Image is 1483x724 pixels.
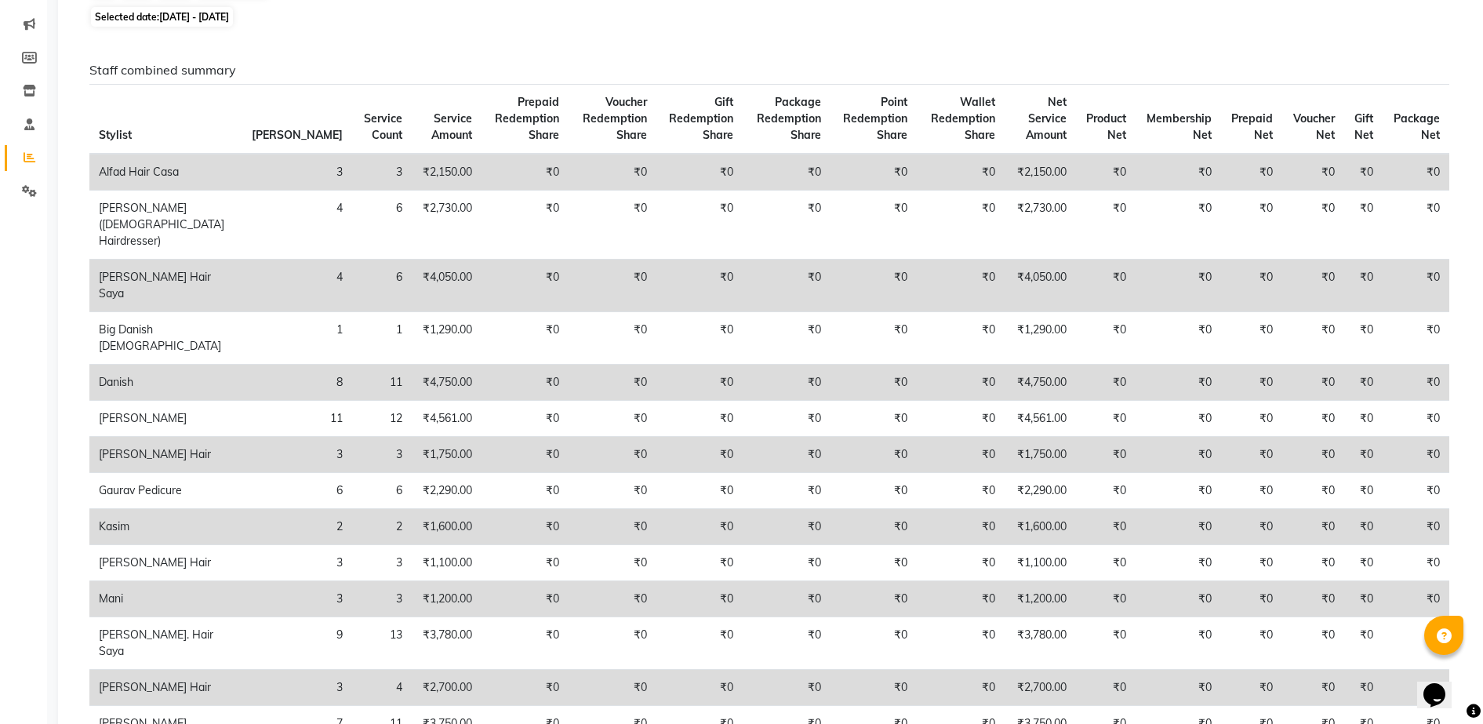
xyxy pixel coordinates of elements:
td: ₹0 [482,670,569,706]
td: ₹0 [569,365,656,401]
h6: Staff combined summary [89,63,1449,78]
td: ₹0 [1076,401,1136,437]
td: ₹0 [1136,545,1221,581]
td: ₹0 [1076,312,1136,365]
td: ₹3,780.00 [1005,617,1076,670]
td: 1 [242,312,352,365]
td: [PERSON_NAME]. Hair Saya [89,617,242,670]
td: ₹0 [1282,437,1344,473]
td: ₹0 [743,312,831,365]
td: ₹0 [482,473,569,509]
td: ₹0 [831,581,918,617]
td: ₹0 [1344,191,1383,260]
td: ₹0 [1383,670,1449,706]
td: 2 [242,509,352,545]
td: 2 [352,509,411,545]
td: ₹0 [917,260,1004,312]
td: ₹0 [1282,581,1344,617]
span: Prepaid Redemption Share [495,95,559,142]
td: ₹0 [1344,473,1383,509]
td: ₹0 [1282,260,1344,312]
td: 11 [352,365,411,401]
td: ₹0 [1344,312,1383,365]
td: ₹4,561.00 [412,401,482,437]
td: ₹0 [1344,617,1383,670]
td: ₹4,561.00 [1005,401,1076,437]
td: 3 [242,670,352,706]
td: ₹0 [1076,617,1136,670]
td: ₹4,050.00 [1005,260,1076,312]
td: ₹0 [1221,437,1283,473]
td: ₹0 [1344,509,1383,545]
td: ₹4,050.00 [412,260,482,312]
td: ₹0 [1221,312,1283,365]
td: [PERSON_NAME] [89,401,242,437]
td: ₹0 [1136,312,1221,365]
td: ₹0 [917,581,1004,617]
td: ₹0 [1282,312,1344,365]
td: ₹2,290.00 [1005,473,1076,509]
td: 3 [242,437,352,473]
td: ₹0 [1344,154,1383,191]
span: Service Count [364,111,402,142]
td: 6 [352,260,411,312]
td: ₹0 [743,401,831,437]
td: ₹0 [1136,670,1221,706]
td: ₹0 [656,365,743,401]
td: ₹0 [1221,191,1283,260]
td: ₹0 [1344,581,1383,617]
td: Big Danish [DEMOGRAPHIC_DATA] [89,312,242,365]
td: ₹0 [656,509,743,545]
td: 6 [352,473,411,509]
td: 4 [242,191,352,260]
td: ₹0 [1221,365,1283,401]
td: ₹0 [1221,670,1283,706]
td: ₹0 [1221,260,1283,312]
td: ₹0 [743,617,831,670]
td: ₹0 [743,191,831,260]
span: Net Service Amount [1026,95,1067,142]
td: ₹0 [1136,473,1221,509]
iframe: chat widget [1417,661,1467,708]
td: ₹0 [1221,545,1283,581]
span: Package Redemption Share [757,95,821,142]
td: ₹0 [1282,473,1344,509]
td: ₹0 [917,365,1004,401]
td: ₹0 [831,312,918,365]
td: ₹0 [569,617,656,670]
td: ₹0 [917,401,1004,437]
span: Voucher Net [1293,111,1335,142]
td: ₹0 [1383,545,1449,581]
td: 11 [242,401,352,437]
td: Mani [89,581,242,617]
td: ₹0 [569,401,656,437]
span: Gift Net [1354,111,1373,142]
td: ₹0 [656,260,743,312]
span: [DATE] - [DATE] [159,11,229,23]
td: ₹0 [656,312,743,365]
td: ₹0 [1383,260,1449,312]
td: ₹0 [569,545,656,581]
td: ₹0 [831,365,918,401]
td: ₹0 [569,670,656,706]
td: ₹0 [1383,509,1449,545]
span: Membership Net [1147,111,1212,142]
td: ₹1,290.00 [1005,312,1076,365]
td: ₹0 [1383,617,1449,670]
td: ₹0 [1344,437,1383,473]
td: ₹0 [482,509,569,545]
td: ₹0 [1136,365,1221,401]
td: ₹0 [1282,670,1344,706]
td: ₹0 [1282,401,1344,437]
td: ₹0 [1282,154,1344,191]
td: ₹0 [1136,437,1221,473]
td: ₹3,780.00 [412,617,482,670]
td: ₹2,290.00 [412,473,482,509]
td: Danish [89,365,242,401]
td: ₹0 [1383,154,1449,191]
td: ₹0 [1076,473,1136,509]
td: ₹0 [831,437,918,473]
td: 3 [242,581,352,617]
td: ₹0 [917,509,1004,545]
td: 3 [352,545,411,581]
